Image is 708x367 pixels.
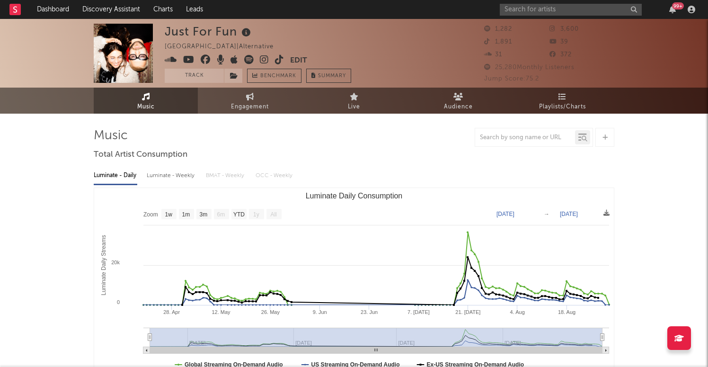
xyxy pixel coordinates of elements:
text: Luminate Daily Streams [100,235,107,295]
span: 3,600 [549,26,579,32]
a: Benchmark [247,69,301,83]
text: 1w [165,211,173,218]
span: Music [137,101,155,113]
text: 7. [DATE] [407,309,430,315]
span: 31 [484,52,502,58]
div: Just For Fun [165,24,253,39]
text: 21. [DATE] [455,309,480,315]
span: 1,282 [484,26,512,32]
div: Luminate - Weekly [147,168,196,184]
text: Zoom [143,211,158,218]
button: Edit [290,55,307,67]
a: Audience [406,88,510,114]
span: 1,891 [484,39,512,45]
button: Track [165,69,224,83]
a: Engagement [198,88,302,114]
text: 3m [200,211,208,218]
span: Playlists/Charts [539,101,586,113]
text: All [270,211,276,218]
text: 1m [182,211,190,218]
span: Summary [318,73,346,79]
text: 23. Jun [361,309,378,315]
span: Audience [444,101,473,113]
text: 1y [253,211,259,218]
span: Total Artist Consumption [94,149,187,161]
input: Search by song name or URL [475,134,575,142]
text: YTD [233,211,245,218]
input: Search for artists [500,4,642,16]
text: [DATE] [560,211,578,217]
text: Luminate Daily Consumption [306,192,403,200]
span: 372 [549,52,572,58]
text: 26. May [261,309,280,315]
span: Live [348,101,360,113]
span: Engagement [231,101,269,113]
span: Jump Score: 75.2 [484,76,539,82]
text: 28. Apr [163,309,180,315]
div: [GEOGRAPHIC_DATA] | Alternative [165,41,284,53]
text: 9. Jun [313,309,327,315]
a: Playlists/Charts [510,88,614,114]
div: Luminate - Daily [94,168,137,184]
button: 99+ [669,6,676,13]
a: Live [302,88,406,114]
span: 25,280 Monthly Listeners [484,64,575,71]
text: 18. Aug [558,309,575,315]
text: [DATE] [496,211,514,217]
text: → [544,211,549,217]
span: 39 [549,39,568,45]
text: 12. May [212,309,230,315]
button: Summary [306,69,351,83]
text: 4. Aug [510,309,525,315]
a: Music [94,88,198,114]
div: 99 + [672,2,684,9]
text: 20k [111,260,120,265]
text: 6m [217,211,225,218]
text: 0 [117,299,120,305]
span: Benchmark [260,71,296,82]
